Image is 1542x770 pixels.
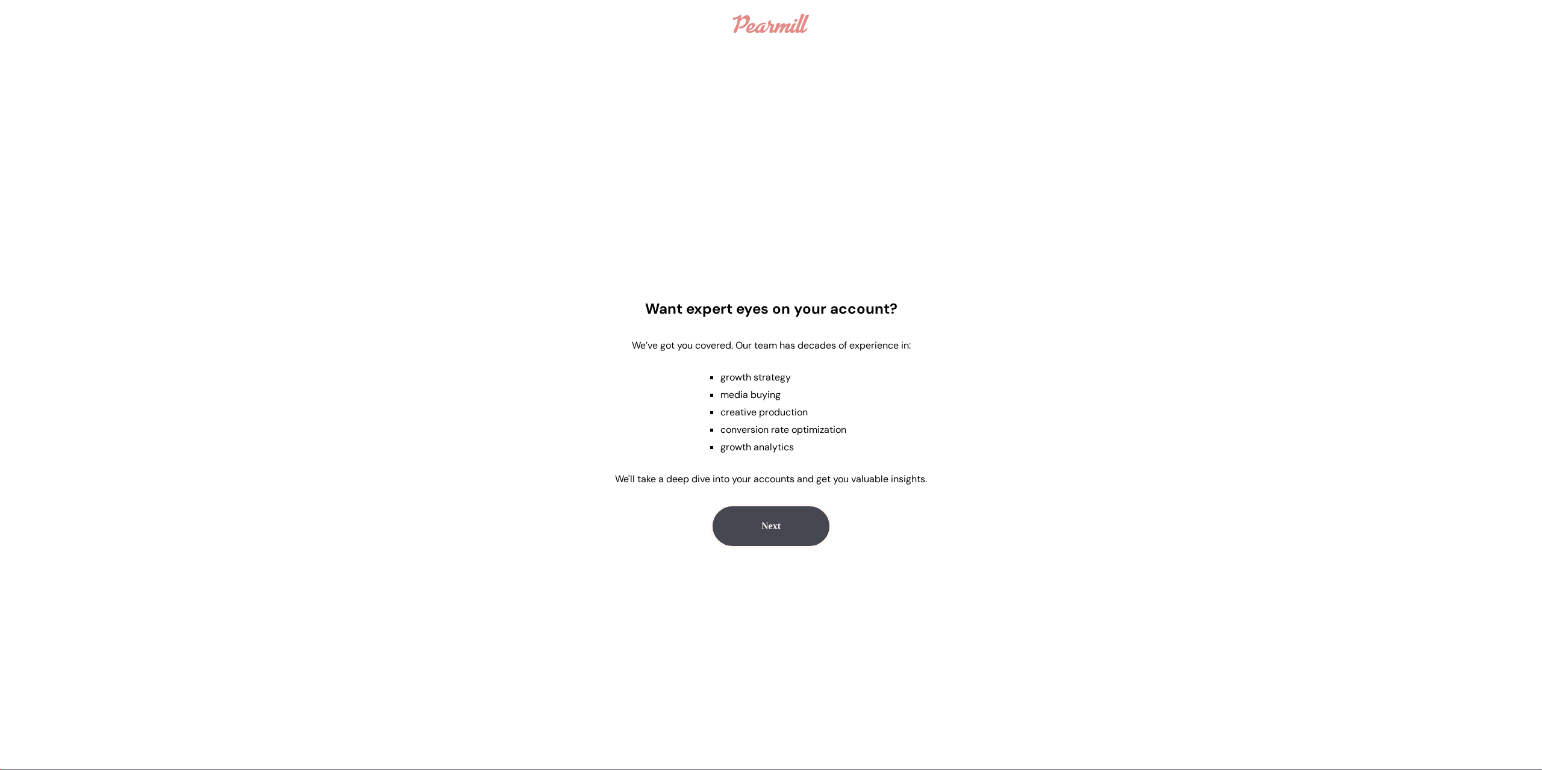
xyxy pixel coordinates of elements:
[720,371,846,383] li: growth strategy
[720,423,846,436] li: conversion rate optimization
[720,406,846,418] li: creative production
[711,505,831,548] button: Next
[733,14,808,33] img: Logo
[720,441,846,453] li: growth analytics
[632,339,911,352] p: We’ve got you covered. Our team has decades of experience in:
[645,299,897,318] h2: Want expert eyes on your account?
[727,8,814,39] a: Logo
[615,473,927,485] p: We'll take a deep dive into your accounts and get you valuable insights.
[720,388,846,401] li: media buying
